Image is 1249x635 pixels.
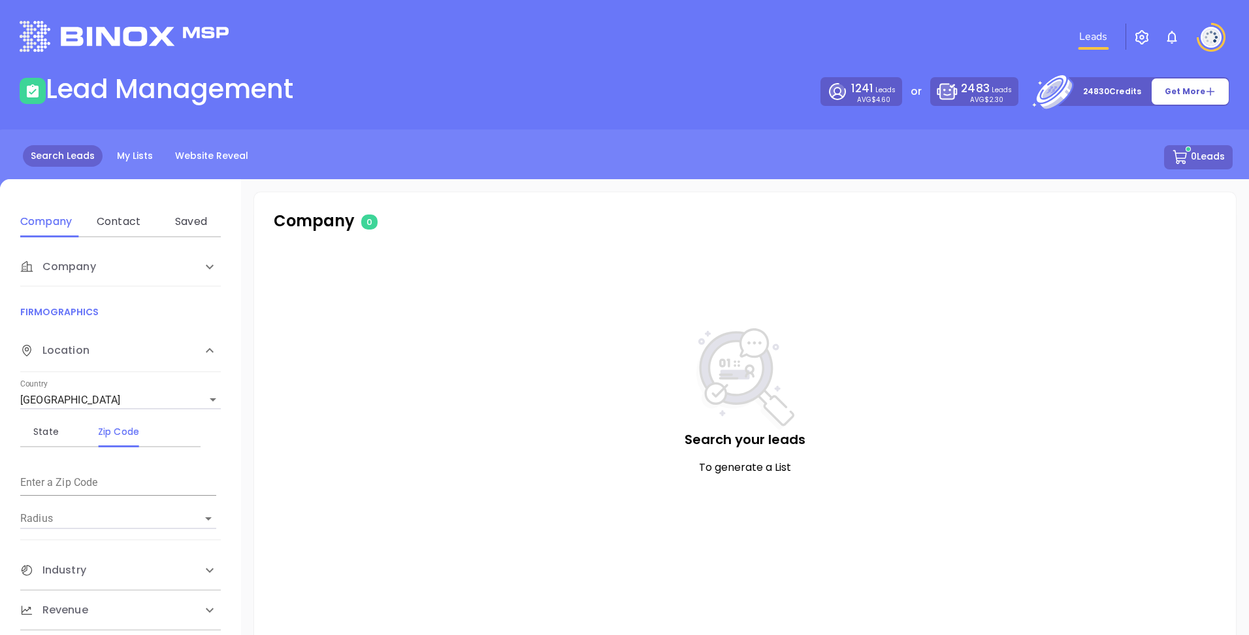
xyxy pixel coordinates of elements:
img: user [1201,27,1222,48]
div: Industry [20,551,221,590]
span: 2483 [961,80,989,96]
div: Zip Code [93,424,144,439]
span: Industry [20,562,86,578]
div: Company [20,214,72,230]
span: $4.60 [871,95,890,105]
a: Leads [1074,24,1112,50]
span: $2.30 [984,95,1003,105]
div: [GEOGRAPHIC_DATA] [20,390,221,411]
p: FIRMOGRAPHICS [20,305,221,319]
p: To generate a List [280,460,1210,475]
p: or [911,84,922,99]
span: 0 [361,215,378,230]
p: AVG [857,97,890,103]
span: Company [20,259,96,275]
label: Country [20,381,48,388]
a: Website Reveal [167,145,256,167]
div: Company [20,247,221,286]
p: Leads [851,80,896,97]
h1: Lead Management [46,73,293,105]
div: Saved [165,214,217,230]
a: My Lists [109,145,161,167]
span: Revenue [20,602,88,618]
p: 24830 Credits [1083,85,1141,98]
p: Company [274,209,596,233]
img: NoSearch [696,328,794,430]
div: Location [20,330,221,372]
p: Leads [961,80,1011,97]
p: Search your leads [280,430,1210,449]
div: Revenue [20,591,221,630]
button: Open [199,509,218,528]
img: logo [20,21,229,52]
img: iconSetting [1134,29,1150,45]
span: 1241 [851,80,873,96]
span: Location [20,343,89,358]
button: 0Leads [1164,145,1233,169]
p: AVG [970,97,1003,103]
img: iconNotification [1164,29,1180,45]
div: Contact [93,214,144,230]
button: Get More [1151,78,1229,105]
div: State [20,424,72,439]
a: Search Leads [23,145,103,167]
